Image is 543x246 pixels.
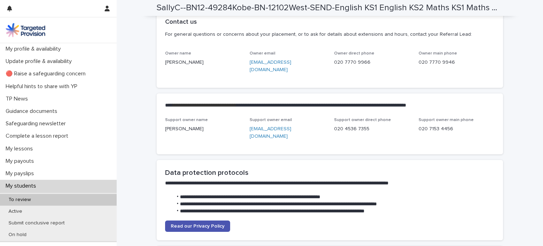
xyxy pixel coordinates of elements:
[165,168,495,177] h2: Data protection protocols
[165,59,241,66] p: [PERSON_NAME]
[165,125,241,133] p: [PERSON_NAME]
[419,59,495,66] p: 020 7770 9946
[3,145,39,152] p: My lessons
[3,183,42,189] p: My students
[250,60,291,72] a: [EMAIL_ADDRESS][DOMAIN_NAME]
[165,51,191,56] span: Owner name
[165,18,197,26] h2: Contact us
[3,46,66,52] p: My profile & availability
[250,118,292,122] span: Support owner email
[419,125,495,133] p: 020 7153 4456
[165,118,208,122] span: Support owner name
[3,170,40,177] p: My payslips
[419,118,474,122] span: Support owner main phone
[3,197,36,203] p: To review
[157,3,500,13] h2: SallyC--BN12-49284Kobe-BN-12102West-SEND-English KS1 English KS2 Maths KS1 Maths KS2-16768
[3,133,74,139] p: Complete a lesson report
[419,51,457,56] span: Owner main phone
[334,59,410,66] p: 020 7770 9966
[3,220,70,226] p: Submit conclusive report
[165,31,492,38] p: For general questions or concerns about your placement, or to ask for details about extensions an...
[334,51,374,56] span: Owner direct phone
[3,70,91,77] p: 🔴 Raise a safeguarding concern
[250,51,275,56] span: Owner email
[3,96,34,102] p: TP News
[3,58,77,65] p: Update profile & availability
[250,126,291,139] a: [EMAIL_ADDRESS][DOMAIN_NAME]
[3,120,71,127] p: Safeguarding newsletter
[165,221,230,232] a: Read our Privacy Policy
[3,83,83,90] p: Helpful hints to share with YP
[3,208,28,214] p: Active
[3,232,32,238] p: On hold
[6,23,45,37] img: M5nRWzHhSzIhMunXDL62
[3,158,40,165] p: My payouts
[171,224,224,229] span: Read our Privacy Policy
[334,118,391,122] span: Support owner direct phone
[3,108,63,115] p: Guidance documents
[334,125,410,133] p: 020 4536 7355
